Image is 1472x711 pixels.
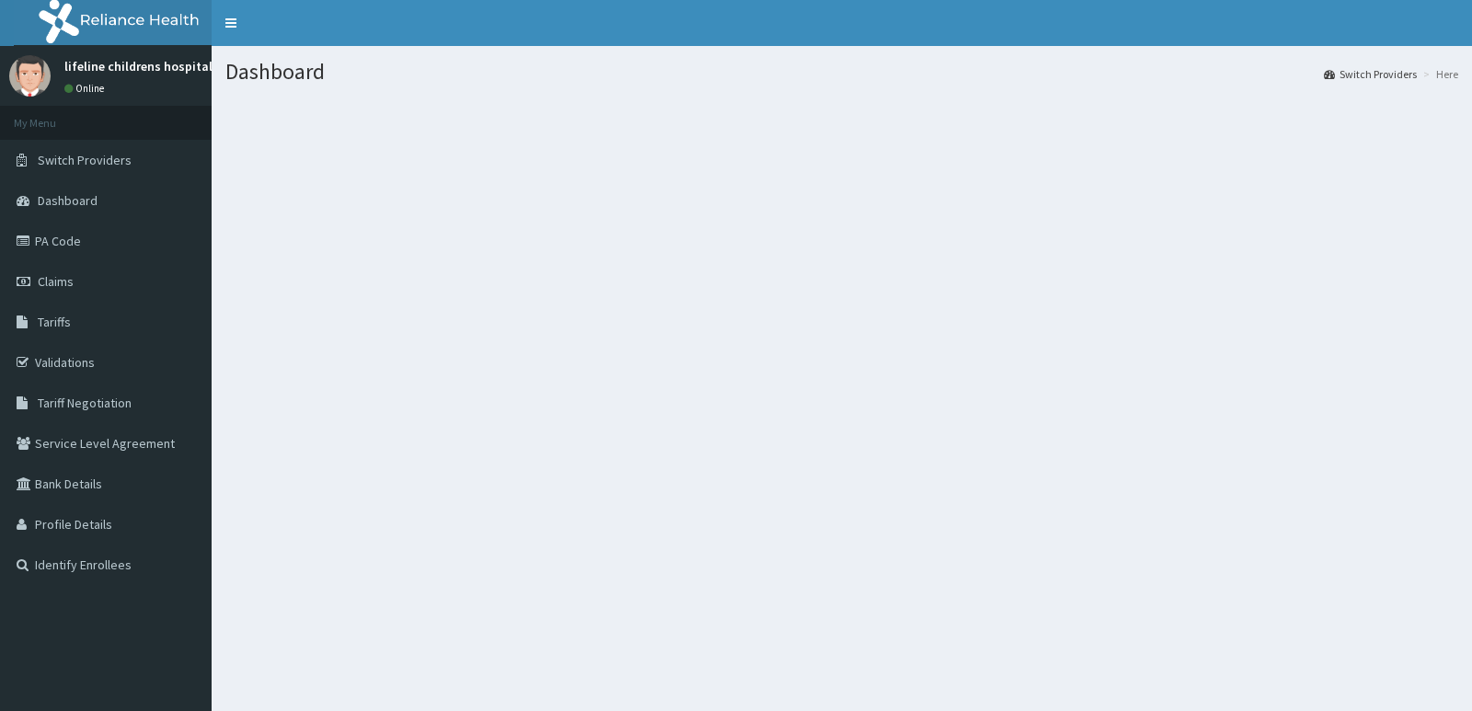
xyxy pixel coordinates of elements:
[9,55,51,97] img: User Image
[64,60,213,73] p: lifeline childrens hospital
[1324,66,1417,82] a: Switch Providers
[38,273,74,290] span: Claims
[38,152,132,168] span: Switch Providers
[38,395,132,411] span: Tariff Negotiation
[64,82,109,95] a: Online
[38,314,71,330] span: Tariffs
[225,60,1458,84] h1: Dashboard
[1419,66,1458,82] li: Here
[38,192,98,209] span: Dashboard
